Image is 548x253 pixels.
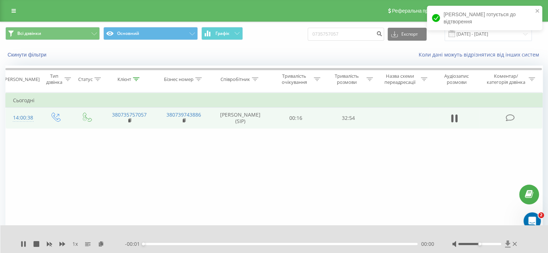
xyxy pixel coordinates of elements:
[436,73,478,85] div: Аудіозапис розмови
[13,111,32,125] div: 14:00:38
[211,108,270,128] td: [PERSON_NAME] (SIP)
[276,73,312,85] div: Тривалість очікування
[270,108,322,128] td: 00:16
[215,31,230,36] span: Графік
[166,111,201,118] a: 380739743886
[5,27,100,40] button: Всі дзвінки
[329,73,365,85] div: Тривалість розмови
[45,73,62,85] div: Тип дзвінка
[427,6,542,30] div: [PERSON_NAME] готується до відтворення
[535,8,540,15] button: close
[308,28,384,41] input: Пошук за номером
[201,27,243,40] button: Графік
[112,111,147,118] a: 380735757057
[388,28,427,41] button: Експорт
[322,108,374,128] td: 32:54
[103,27,198,40] button: Основний
[6,93,543,108] td: Сьогодні
[142,243,145,245] div: Accessibility label
[538,212,544,218] span: 2
[381,73,419,85] div: Назва схеми переадресації
[419,51,543,58] a: Коли дані можуть відрізнятися вiд інших систем
[524,212,541,230] iframe: Intercom live chat
[478,243,481,245] div: Accessibility label
[392,8,445,14] span: Реферальна програма
[78,76,93,82] div: Статус
[17,31,41,36] span: Всі дзвінки
[3,76,40,82] div: [PERSON_NAME]
[72,240,78,248] span: 1 x
[421,240,434,248] span: 00:00
[5,51,50,58] button: Скинути фільтри
[125,240,143,248] span: - 00:01
[485,73,527,85] div: Коментар/категорія дзвінка
[220,76,250,82] div: Співробітник
[117,76,131,82] div: Клієнт
[164,76,193,82] div: Бізнес номер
